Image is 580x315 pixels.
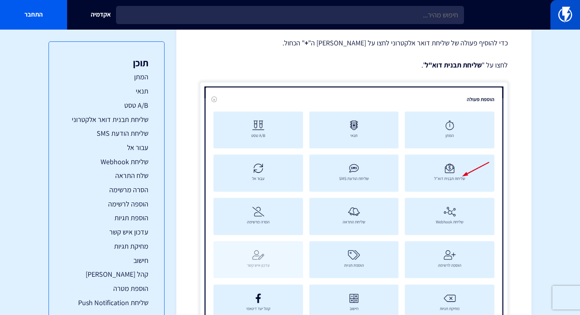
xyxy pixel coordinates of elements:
a: עדכון איש קשר [65,227,148,237]
a: המתן [65,72,148,82]
a: קהל [PERSON_NAME] [65,269,148,279]
a: שלח התראה [65,171,148,181]
a: שליחת Webhook [65,157,148,167]
strong: + [305,38,308,47]
a: שליחת הודעת SMS [65,128,148,139]
p: כדי להוסיף פעולה של שליחת דואר אלקטרוני לחצו על [PERSON_NAME] ה" " הכחול. [200,38,508,48]
a: הסרה מרשימה [65,185,148,195]
a: הוספת מטרה [65,283,148,294]
a: הוספת תגיות [65,213,148,223]
h3: תוכן [65,58,148,68]
a: חישוב [65,255,148,266]
a: עבור אל [65,142,148,153]
a: הוספה לרשימה [65,199,148,209]
input: חיפוש מהיר... [116,6,464,24]
a: מחיקת תגיות [65,241,148,251]
a: שליחת Push Notification [65,298,148,308]
p: לחצו על " ". [200,60,508,70]
a: תנאי [65,86,148,96]
a: שליחת תבנית דואר אלקטרוני [65,114,148,125]
a: A/B טסט [65,100,148,111]
strong: שליחת תבנית דוא"ל [425,60,482,69]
